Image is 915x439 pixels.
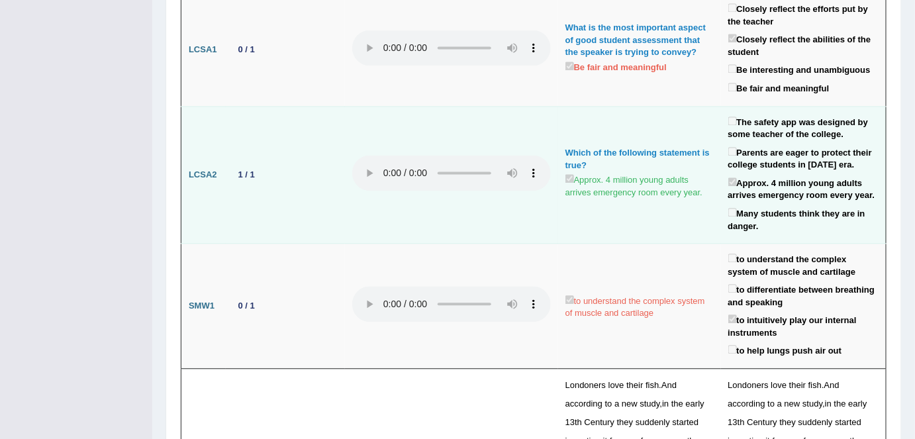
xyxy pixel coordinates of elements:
span: Londoners [565,380,606,390]
b: SMW1 [189,301,215,311]
input: to intuitively play our internal instruments [728,315,737,323]
span: And [661,380,677,390]
label: Parents are eager to protect their college students in [DATE] era. [728,144,879,171]
input: to understand the complex system of muscle and cartilage [728,254,737,262]
input: to differentiate between breathing and speaking [728,284,737,293]
span: study [802,399,822,409]
span: to [768,399,775,409]
label: Closely reflect the efforts put by the teacher [728,1,879,28]
div: What is the most important aspect of good student assessment that the speaker is trying to convey? [565,22,714,59]
input: Be fair and meaningful [565,62,574,70]
span: started [835,417,861,427]
span: they [617,417,634,427]
div: 0 / 1 [233,42,260,56]
span: the [834,399,846,409]
span: suddenly [636,417,670,427]
input: Many students think they are in danger. [728,208,737,217]
input: Approx. 4 million young adults arrives emergency room every year. [565,174,574,183]
label: Be fair and meaningful [728,80,830,95]
span: love [608,380,624,390]
span: fish [808,380,822,390]
input: Closely reflect the abilities of the student [728,34,737,42]
span: a [777,399,782,409]
input: Closely reflect the efforts put by the teacher [728,3,737,12]
span: study [640,399,660,409]
label: Be fair and meaningful [565,59,667,74]
input: to help lungs push air out [728,345,737,354]
input: Be fair and meaningful [728,83,737,91]
input: The safety app was designed by some teacher of the college. [728,117,737,125]
span: early [849,399,867,409]
label: to help lungs push air out [728,342,842,358]
label: Approx. 4 million young adults arrives emergency room every year. [565,171,714,199]
input: Be interesting and unambiguous [728,64,737,73]
td: to understand the complex system of muscle and cartilage [558,244,721,369]
span: in [825,399,832,409]
label: Be interesting and unambiguous [728,62,871,77]
span: early [686,399,704,409]
b: LCSA2 [189,170,217,179]
span: started [673,417,699,427]
span: according [728,399,765,409]
label: to understand the complex system of muscle and cartilage [728,251,879,278]
input: Approx. 4 million young adults arrives emergency room every year. [728,177,737,186]
b: LCSA1 [189,44,217,54]
div: 0 / 1 [233,299,260,313]
span: to [605,399,612,409]
span: their [789,380,806,390]
span: Londoners [728,380,769,390]
div: Which of the following statement is true? [565,147,714,171]
span: their [626,380,643,390]
input: Parents are eager to protect their college students in [DATE] era. [728,147,737,156]
span: Century [585,417,615,427]
span: suddenly [798,417,833,427]
span: in [662,399,669,409]
span: love [771,380,787,390]
span: new [622,399,638,409]
span: 13th [565,417,582,427]
span: 13th [728,417,745,427]
label: Approx. 4 million young adults arrives emergency room every year. [728,175,879,202]
label: to intuitively play our internal instruments [728,312,879,339]
span: the [671,399,683,409]
label: The safety app was designed by some teacher of the college. [728,114,879,141]
label: to differentiate between breathing and speaking [728,281,879,309]
span: a [614,399,619,409]
span: And [824,380,840,390]
span: fish [646,380,659,390]
span: Century [747,417,777,427]
span: new [785,399,800,409]
span: they [780,417,796,427]
label: Many students think they are in danger. [728,205,879,232]
span: according [565,399,602,409]
label: Closely reflect the abilities of the student [728,31,879,58]
div: 1 / 1 [233,168,260,181]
